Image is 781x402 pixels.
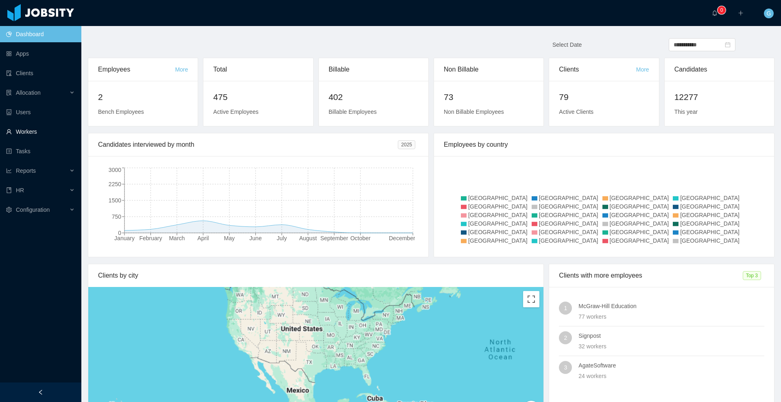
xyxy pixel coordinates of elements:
sup: 0 [718,6,726,14]
div: Employees [98,58,175,81]
span: HR [16,187,24,193]
i: icon: plus [738,10,744,16]
tspan: March [169,235,185,241]
span: [GEOGRAPHIC_DATA] [468,195,528,201]
tspan: April [197,235,209,241]
a: More [175,66,188,73]
i: icon: setting [6,207,12,213]
tspan: January [114,235,135,241]
span: 3 [564,361,567,374]
span: [GEOGRAPHIC_DATA] [610,237,669,244]
span: Bench Employees [98,109,144,115]
a: icon: pie-chartDashboard [6,26,75,42]
h2: 73 [444,91,534,104]
span: [GEOGRAPHIC_DATA] [680,195,740,201]
div: Clients [559,58,636,81]
span: [GEOGRAPHIC_DATA] [468,203,528,210]
tspan: 2250 [109,181,121,187]
span: Active Employees [213,109,258,115]
span: 2 [564,331,567,344]
tspan: July [277,235,287,241]
h2: 475 [213,91,303,104]
tspan: 750 [112,213,122,220]
span: [GEOGRAPHIC_DATA] [539,237,598,244]
i: icon: line-chart [6,168,12,174]
i: icon: book [6,187,12,193]
h4: Signpost [578,331,764,340]
tspan: May [224,235,235,241]
a: icon: robotUsers [6,104,75,120]
tspan: 0 [118,230,121,236]
span: [GEOGRAPHIC_DATA] [680,229,740,235]
button: Toggle fullscreen view [523,291,539,307]
a: icon: appstoreApps [6,46,75,62]
div: Clients with more employees [559,264,742,287]
span: This year [674,109,698,115]
span: Reports [16,167,36,174]
tspan: December [389,235,415,241]
a: icon: profileTasks [6,143,75,159]
span: [GEOGRAPHIC_DATA] [610,203,669,210]
span: [GEOGRAPHIC_DATA] [680,212,740,218]
span: G [767,9,771,18]
span: [GEOGRAPHIC_DATA] [468,237,528,244]
span: Billable Employees [329,109,377,115]
h4: AgateSoftware [578,361,764,370]
span: [GEOGRAPHIC_DATA] [610,229,669,235]
div: Clients by city [98,264,534,287]
div: Billable [329,58,419,81]
div: Employees by country [444,133,764,156]
span: [GEOGRAPHIC_DATA] [468,212,528,218]
span: [GEOGRAPHIC_DATA] [539,212,598,218]
tspan: August [299,235,317,241]
tspan: February [139,235,162,241]
div: 32 workers [578,342,764,351]
div: 77 workers [578,312,764,321]
span: [GEOGRAPHIC_DATA] [680,220,740,227]
tspan: June [249,235,262,241]
span: Active Clients [559,109,593,115]
div: Non Billable [444,58,534,81]
span: Non Billable Employees [444,109,504,115]
span: [GEOGRAPHIC_DATA] [539,195,598,201]
span: 2025 [398,140,415,149]
span: Select Date [552,41,582,48]
tspan: September [320,235,348,241]
span: Top 3 [743,271,761,280]
tspan: October [350,235,371,241]
i: icon: solution [6,90,12,96]
span: [GEOGRAPHIC_DATA] [610,212,669,218]
h4: McGraw-Hill Education [578,302,764,311]
h2: 402 [329,91,419,104]
tspan: 1500 [109,197,121,204]
span: [GEOGRAPHIC_DATA] [539,220,598,227]
i: icon: bell [712,10,718,16]
a: More [636,66,649,73]
tspan: 3000 [109,167,121,173]
div: Total [213,58,303,81]
span: [GEOGRAPHIC_DATA] [610,195,669,201]
h2: 2 [98,91,188,104]
span: [GEOGRAPHIC_DATA] [680,237,740,244]
span: [GEOGRAPHIC_DATA] [539,229,598,235]
span: Allocation [16,89,41,96]
div: Candidates interviewed by month [98,133,398,156]
h2: 12277 [674,91,764,104]
span: [GEOGRAPHIC_DATA] [468,220,528,227]
span: [GEOGRAPHIC_DATA] [539,203,598,210]
i: icon: calendar [725,42,731,48]
span: [GEOGRAPHIC_DATA] [468,229,528,235]
div: 24 workers [578,372,764,380]
span: [GEOGRAPHIC_DATA] [680,203,740,210]
a: icon: auditClients [6,65,75,81]
span: [GEOGRAPHIC_DATA] [610,220,669,227]
span: Configuration [16,206,50,213]
h2: 79 [559,91,649,104]
span: 1 [564,302,567,315]
div: Candidates [674,58,764,81]
a: icon: userWorkers [6,124,75,140]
